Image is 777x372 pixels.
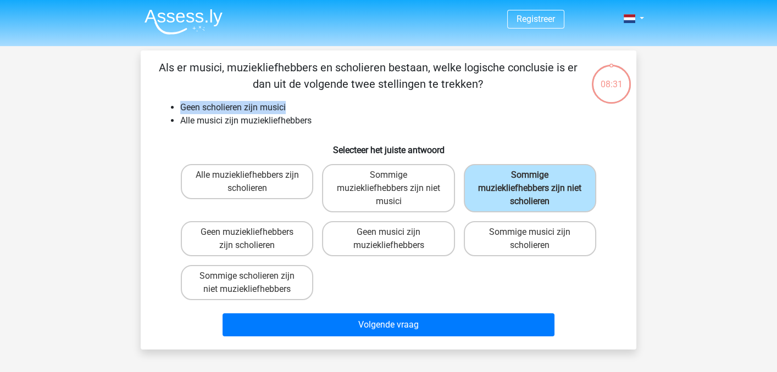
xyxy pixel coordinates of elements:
label: Alle muziekliefhebbers zijn scholieren [181,164,313,199]
li: Geen scholieren zijn musici [180,101,619,114]
label: Sommige muziekliefhebbers zijn niet scholieren [464,164,596,212]
div: 08:31 [591,64,632,91]
label: Geen muziekliefhebbers zijn scholieren [181,221,313,256]
p: Als er musici, muziekliefhebbers en scholieren bestaan, welke logische conclusie is er dan uit de... [158,59,578,92]
label: Sommige muziekliefhebbers zijn niet musici [322,164,454,212]
label: Sommige musici zijn scholieren [464,221,596,256]
a: Registreer [517,14,555,24]
h6: Selecteer het juiste antwoord [158,136,619,155]
li: Alle musici zijn muziekliefhebbers [180,114,619,127]
label: Sommige scholieren zijn niet muziekliefhebbers [181,265,313,300]
button: Volgende vraag [223,313,555,336]
img: Assessly [145,9,223,35]
label: Geen musici zijn muziekliefhebbers [322,221,454,256]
